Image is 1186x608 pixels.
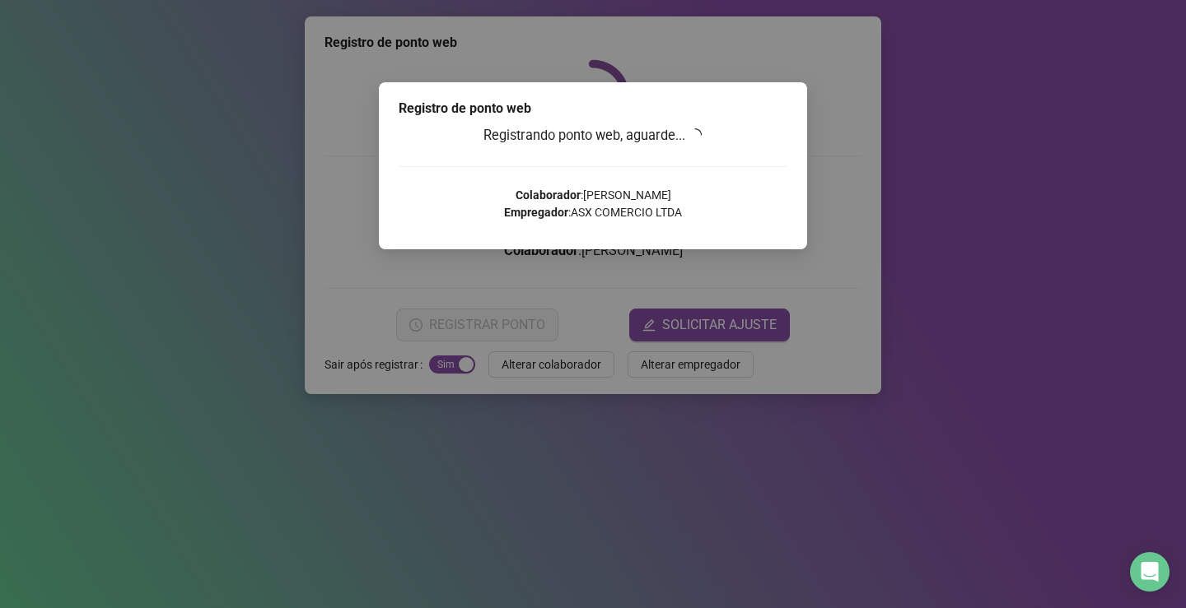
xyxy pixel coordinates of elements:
p: : [PERSON_NAME] : ASX COMERCIO LTDA [399,187,787,221]
strong: Empregador [504,206,568,219]
strong: Colaborador [516,188,581,202]
h3: Registrando ponto web, aguarde... [399,125,787,146]
div: Open Intercom Messenger [1130,552,1170,592]
span: loading [689,128,702,142]
div: Registro de ponto web [399,99,787,118]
